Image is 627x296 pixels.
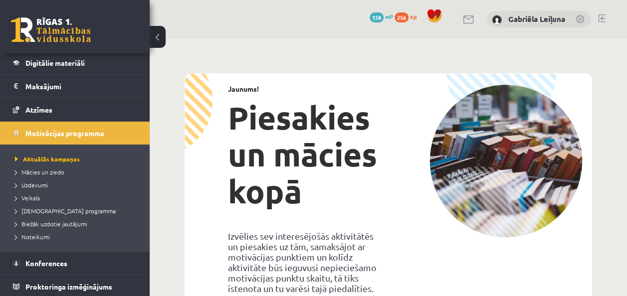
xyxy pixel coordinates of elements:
span: xp [410,12,417,20]
span: Noteikumi [15,233,50,241]
span: Biežāk uzdotie jautājumi [15,220,87,228]
a: Gabriēla Leiļuna [508,14,565,24]
span: Mācies un ziedo [15,168,64,176]
span: 158 [370,12,384,22]
a: Konferences [13,252,137,275]
span: Proktoringa izmēģinājums [25,282,112,291]
span: Atzīmes [25,105,52,114]
img: Gabriēla Leiļuna [492,15,502,25]
a: Rīgas 1. Tālmācības vidusskola [11,17,91,42]
legend: Maksājumi [25,75,137,98]
a: Veikals [15,193,140,202]
img: campaign-image-1c4f3b39ab1f89d1fca25a8facaab35ebc8e40cf20aedba61fd73fb4233361ac.png [429,85,582,237]
a: Mācies un ziedo [15,167,140,176]
strong: Jaunums! [228,84,259,93]
a: 158 mP [370,12,393,20]
span: 256 [395,12,409,22]
span: Uzdevumi [15,181,48,189]
span: Digitālie materiāli [25,58,85,67]
span: [DEMOGRAPHIC_DATA] programma [15,207,116,215]
a: Atzīmes [13,98,137,121]
a: Aktuālās kampaņas [15,154,140,163]
span: Motivācijas programma [25,129,104,138]
span: Konferences [25,259,67,268]
p: Izvēlies sev interesējošās aktivitātēs un piesakies uz tām, samaksājot ar motivācijas punktiem un... [228,231,381,294]
a: Noteikumi [15,232,140,241]
a: 256 xp [395,12,421,20]
span: Veikals [15,194,40,202]
a: [DEMOGRAPHIC_DATA] programma [15,206,140,215]
a: Maksājumi [13,75,137,98]
h1: Piesakies un mācies kopā [228,99,381,210]
a: Biežāk uzdotie jautājumi [15,219,140,228]
a: Motivācijas programma [13,122,137,145]
a: Uzdevumi [15,180,140,189]
span: mP [385,12,393,20]
a: Digitālie materiāli [13,51,137,74]
span: Aktuālās kampaņas [15,155,80,163]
